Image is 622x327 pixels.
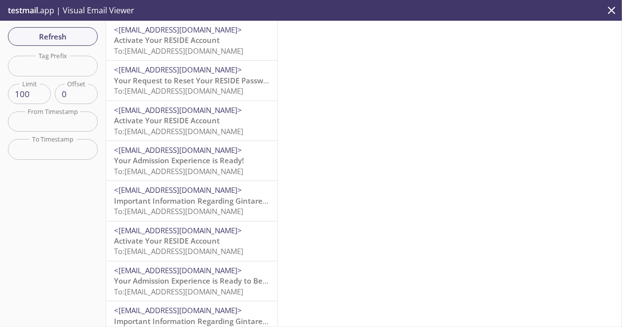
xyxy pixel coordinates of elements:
[16,30,90,43] span: Refresh
[106,181,277,220] div: <[EMAIL_ADDRESS][DOMAIN_NAME]>Important Information Regarding Gintare Test's Admission to ACME 20...
[114,75,275,85] span: Your Request to Reset Your RESIDE Password
[114,287,243,296] span: To: [EMAIL_ADDRESS][DOMAIN_NAME]
[114,25,242,35] span: <[EMAIL_ADDRESS][DOMAIN_NAME]>
[114,236,220,246] span: Activate Your RESIDE Account
[114,115,220,125] span: Activate Your RESIDE Account
[114,265,242,275] span: <[EMAIL_ADDRESS][DOMAIN_NAME]>
[114,105,242,115] span: <[EMAIL_ADDRESS][DOMAIN_NAME]>
[114,206,243,216] span: To: [EMAIL_ADDRESS][DOMAIN_NAME]
[114,225,242,235] span: <[EMAIL_ADDRESS][DOMAIN_NAME]>
[114,65,242,74] span: <[EMAIL_ADDRESS][DOMAIN_NAME]>
[114,86,243,96] span: To: [EMAIL_ADDRESS][DOMAIN_NAME]
[8,5,38,16] span: testmail
[106,101,277,141] div: <[EMAIL_ADDRESS][DOMAIN_NAME]>Activate Your RESIDE AccountTo:[EMAIL_ADDRESS][DOMAIN_NAME]
[114,155,244,165] span: Your Admission Experience is Ready!
[106,141,277,181] div: <[EMAIL_ADDRESS][DOMAIN_NAME]>Your Admission Experience is Ready!To:[EMAIL_ADDRESS][DOMAIN_NAME]
[114,305,242,315] span: <[EMAIL_ADDRESS][DOMAIN_NAME]>
[114,35,220,45] span: Activate Your RESIDE Account
[106,261,277,301] div: <[EMAIL_ADDRESS][DOMAIN_NAME]>Your Admission Experience is Ready to Be Completed!To:[EMAIL_ADDRES...
[114,196,375,206] span: Important Information Regarding Gintare Test's Admission to ACME 2019
[106,221,277,261] div: <[EMAIL_ADDRESS][DOMAIN_NAME]>Activate Your RESIDE AccountTo:[EMAIL_ADDRESS][DOMAIN_NAME]
[114,316,375,326] span: Important Information Regarding Gintare Test's Admission to ACME 2019
[8,27,98,46] button: Refresh
[114,185,242,195] span: <[EMAIL_ADDRESS][DOMAIN_NAME]>
[106,21,277,60] div: <[EMAIL_ADDRESS][DOMAIN_NAME]>Activate Your RESIDE AccountTo:[EMAIL_ADDRESS][DOMAIN_NAME]
[114,145,242,155] span: <[EMAIL_ADDRESS][DOMAIN_NAME]>
[114,166,243,176] span: To: [EMAIL_ADDRESS][DOMAIN_NAME]
[114,46,243,56] span: To: [EMAIL_ADDRESS][DOMAIN_NAME]
[114,276,306,286] span: Your Admission Experience is Ready to Be Completed!
[106,61,277,100] div: <[EMAIL_ADDRESS][DOMAIN_NAME]>Your Request to Reset Your RESIDE PasswordTo:[EMAIL_ADDRESS][DOMAIN...
[114,126,243,136] span: To: [EMAIL_ADDRESS][DOMAIN_NAME]
[114,246,243,256] span: To: [EMAIL_ADDRESS][DOMAIN_NAME]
